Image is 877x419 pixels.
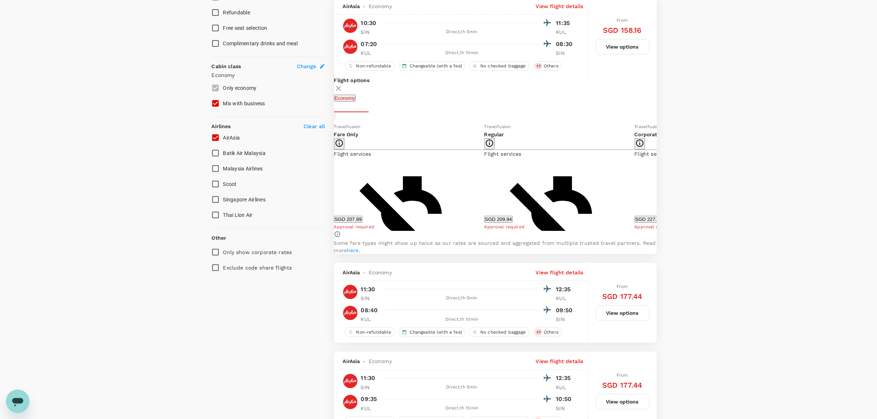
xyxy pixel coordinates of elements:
[469,327,529,337] div: No checked baggage
[369,358,392,365] span: Economy
[353,63,394,69] span: Non-refundable
[360,269,369,276] span: -
[6,390,29,413] iframe: Button to launch messaging window
[343,269,360,276] span: AirAsia
[223,166,263,172] span: Malaysia Airlines
[334,224,375,229] span: Approval required
[297,63,316,70] span: Change
[617,373,628,378] span: From
[603,24,642,36] h6: SGD 158.16
[384,295,540,302] div: Direct , 1h 5min
[334,239,657,254] p: Some fare types might show up twice as our rates are sourced and aggregated from multiple trusted...
[556,405,575,412] p: SIN
[334,151,371,157] span: Flight services
[361,40,377,49] p: 07:20
[556,384,575,391] p: KUL
[223,264,292,271] p: Exclude code share flights
[541,329,561,335] span: Others
[361,49,379,57] p: KUL
[484,124,511,129] span: Travelfusion
[223,41,298,46] span: Complimentary drinks and meal
[635,216,663,223] button: SGD 227.17
[212,63,241,69] strong: Cabin class
[477,63,529,69] span: No checked baggage
[384,405,540,412] div: Direct , 1h 15min
[334,216,362,223] button: SGD 207.89
[384,49,540,57] div: Direct , 1h 10min
[345,327,395,337] div: Non-refundable
[361,374,375,383] p: 11:30
[304,123,325,130] p: Clear all
[212,71,325,79] p: Economy
[556,49,575,57] p: SIN
[361,395,377,404] p: 09:35
[635,124,661,129] span: Travelfusion
[223,101,265,106] span: Mix with business
[407,63,465,69] span: Changeable (with a fee)
[361,405,379,412] p: KUL
[347,247,359,253] a: here
[361,28,379,36] p: SIN
[556,316,575,323] p: SIN
[556,395,575,404] p: 10:50
[212,123,231,129] strong: Airlines
[469,61,529,71] div: No checked baggage
[343,18,358,33] img: AK
[361,19,376,28] p: 10:30
[533,61,562,71] div: +1Others
[484,131,635,138] p: Regular
[361,295,379,302] p: SIN
[361,285,375,294] p: 11:30
[361,306,378,315] p: 08:40
[360,358,369,365] span: -
[223,25,267,31] span: Free seat selection
[384,28,540,36] div: Direct , 1h 5min
[617,18,628,23] span: From
[399,327,465,337] div: Changeable (with a fee)
[556,374,575,383] p: 12:35
[343,3,360,10] span: AirAsia
[535,329,542,335] span: + 1
[343,395,358,409] img: AK
[223,181,237,187] span: Scoot
[407,329,465,335] span: Changeable (with a fee)
[223,249,292,256] p: Only show corporate rates
[556,306,575,315] p: 09:50
[223,212,253,218] span: Thai Lion Air
[369,269,392,276] span: Economy
[384,384,540,391] div: Direct , 1h 5min
[353,329,394,335] span: Non-refundable
[556,28,575,36] p: KUL
[369,3,392,10] span: Economy
[617,284,628,289] span: From
[602,291,642,302] h6: SGD 177.44
[536,269,583,276] p: View flight details
[484,216,513,223] button: SGD 209.94
[334,95,356,102] button: Economy
[334,124,361,129] span: Travelfusion
[343,374,358,388] img: AK
[343,358,360,365] span: AirAsia
[484,224,525,229] span: Approval required
[536,3,583,10] p: View flight details
[223,150,266,156] span: Batik Air Malaysia
[223,85,257,91] span: Only economy
[345,61,395,71] div: Non-refundable
[556,40,575,49] p: 08:30
[223,10,250,15] span: Refundable
[477,329,529,335] span: No checked baggage
[484,151,522,157] span: Flight services
[343,306,358,320] img: AK
[334,131,484,138] p: Fare Only
[602,379,642,391] h6: SGD 177.44
[343,39,358,54] img: AK
[535,63,542,69] span: + 1
[556,19,575,28] p: 11:35
[596,394,649,409] button: View options
[541,63,561,69] span: Others
[635,224,675,229] span: Approval required
[223,197,266,203] span: Singapore Airlines
[361,384,379,391] p: SIN
[533,327,562,337] div: +1Others
[399,61,465,71] div: Changeable (with a fee)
